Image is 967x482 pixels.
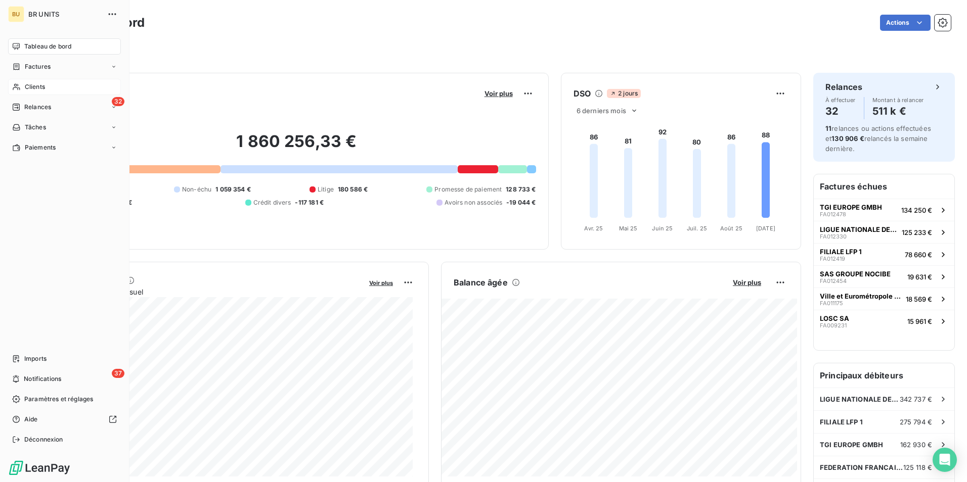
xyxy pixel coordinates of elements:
span: FILIALE LFP 1 [820,248,862,256]
span: FEDERATION FRANCAISE DE FOOTBALL [820,463,903,471]
span: FA012330 [820,233,847,239]
span: Ville et Eurométropole de [GEOGRAPHIC_DATA] [820,292,902,300]
span: FA012454 [820,278,847,284]
span: SAS GROUPE NOCIBE [820,270,891,278]
h4: 32 [825,103,856,119]
span: TGI EUROPE GMBH [820,203,882,211]
span: Litige [318,185,334,194]
button: FILIALE LFP 1FA01241978 660 € [814,243,954,265]
a: Aide [8,411,121,427]
span: Non-échu [182,185,211,194]
span: 19 631 € [907,273,932,281]
span: Voir plus [369,279,393,286]
span: relances ou actions effectuées et relancés la semaine dernière. [825,124,931,153]
button: SAS GROUPE NOCIBEFA01245419 631 € [814,265,954,287]
span: Imports [24,354,47,363]
tspan: Mai 25 [619,225,637,232]
span: Promesse de paiement [434,185,502,194]
span: Voir plus [485,89,513,98]
span: 134 250 € [901,206,932,214]
span: Chiffre d'affaires mensuel [57,286,362,297]
span: BR UNITS [28,10,101,18]
span: Paramètres et réglages [24,395,93,404]
tspan: Avr. 25 [584,225,603,232]
span: 18 569 € [906,295,932,303]
tspan: [DATE] [756,225,775,232]
span: FA011175 [820,300,843,306]
button: LOSC SAFA00923115 961 € [814,310,954,332]
h6: Principaux débiteurs [814,363,954,388]
button: LIGUE NATIONALE DE RUGBYFA012330125 233 € [814,221,954,243]
span: Crédit divers [253,198,291,207]
span: 275 794 € [900,418,932,426]
h6: Balance âgée [454,276,508,288]
span: Factures [25,62,51,71]
tspan: Août 25 [720,225,742,232]
span: FA012478 [820,211,846,217]
button: Voir plus [366,278,396,287]
span: 32 [112,97,124,106]
span: Voir plus [733,278,761,286]
span: 342 737 € [900,395,932,403]
h6: Relances [825,81,862,93]
span: 180 586 € [338,185,368,194]
span: Tâches [25,123,46,132]
span: FILIALE LFP 1 [820,418,863,426]
span: LIGUE NATIONALE DE RUGBY [820,225,898,233]
span: -117 181 € [295,198,324,207]
h6: DSO [574,87,591,100]
button: Ville et Eurométropole de [GEOGRAPHIC_DATA]FA01117518 569 € [814,287,954,310]
button: Voir plus [481,89,516,98]
span: 128 733 € [506,185,536,194]
span: Relances [24,103,51,112]
span: Montant à relancer [872,97,924,103]
span: Notifications [24,374,61,383]
span: 125 118 € [903,463,932,471]
span: 78 660 € [905,251,932,259]
h6: Factures échues [814,174,954,199]
span: LOSC SA [820,314,849,322]
tspan: Juil. 25 [687,225,707,232]
span: 15 961 € [907,317,932,325]
span: -19 044 € [506,198,536,207]
span: Paiements [25,143,56,152]
span: 6 derniers mois [577,107,626,115]
span: 11 [825,124,831,132]
span: Aide [24,415,38,424]
span: 162 930 € [900,441,932,449]
span: Déconnexion [24,435,63,444]
span: FA012419 [820,256,845,262]
div: BU [8,6,24,22]
span: 1 059 354 € [215,185,251,194]
span: Avoirs non associés [445,198,502,207]
span: Clients [25,82,45,91]
button: Actions [880,15,931,31]
span: À effectuer [825,97,856,103]
span: 37 [112,369,124,378]
span: LIGUE NATIONALE DE RUGBY [820,395,900,403]
span: 125 233 € [902,228,932,236]
span: 130 906 € [831,134,864,142]
span: TGI EUROPE GMBH [820,441,883,449]
h2: 1 860 256,33 € [57,131,536,162]
button: Voir plus [730,278,764,287]
h4: 511 k € [872,103,924,119]
span: 2 jours [607,89,641,98]
tspan: Juin 25 [652,225,673,232]
span: FA009231 [820,322,847,328]
img: Logo LeanPay [8,460,71,476]
div: Open Intercom Messenger [933,448,957,472]
span: Tableau de bord [24,42,71,51]
button: TGI EUROPE GMBHFA012478134 250 € [814,199,954,221]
